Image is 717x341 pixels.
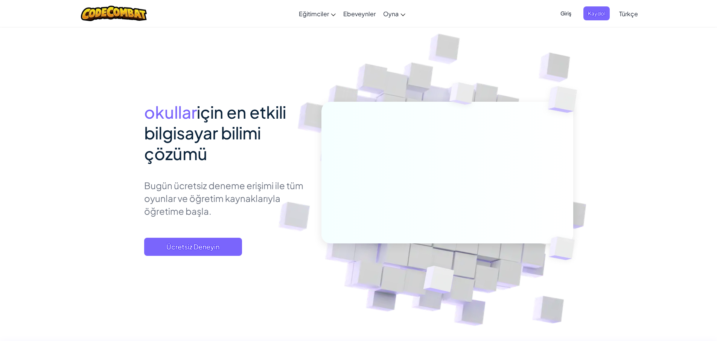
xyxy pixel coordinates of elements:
[615,3,642,24] a: Türkçe
[379,3,409,24] a: Oyna
[81,6,147,21] img: CodeCombat logo
[533,68,598,132] img: Overlap cubes
[299,10,329,18] span: Eğitimciler
[144,101,197,122] span: okullar
[144,238,242,256] button: Ücretsiz Deneyin
[583,6,610,20] button: Kaydol
[144,101,286,164] span: için en etkili bilgisayar bilimi çözümü
[556,6,576,20] button: Giriş
[405,250,472,312] img: Overlap cubes
[435,67,489,124] img: Overlap cubes
[619,10,638,18] span: Türkçe
[339,3,379,24] a: Ebeveynler
[536,221,592,276] img: Overlap cubes
[383,10,399,18] span: Oyna
[295,3,339,24] a: Eğitimciler
[144,179,310,217] p: Bugün ücretsiz deneme erişimi ile tüm oyunlar ve öğretim kaynaklarıyla öğretime başla.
